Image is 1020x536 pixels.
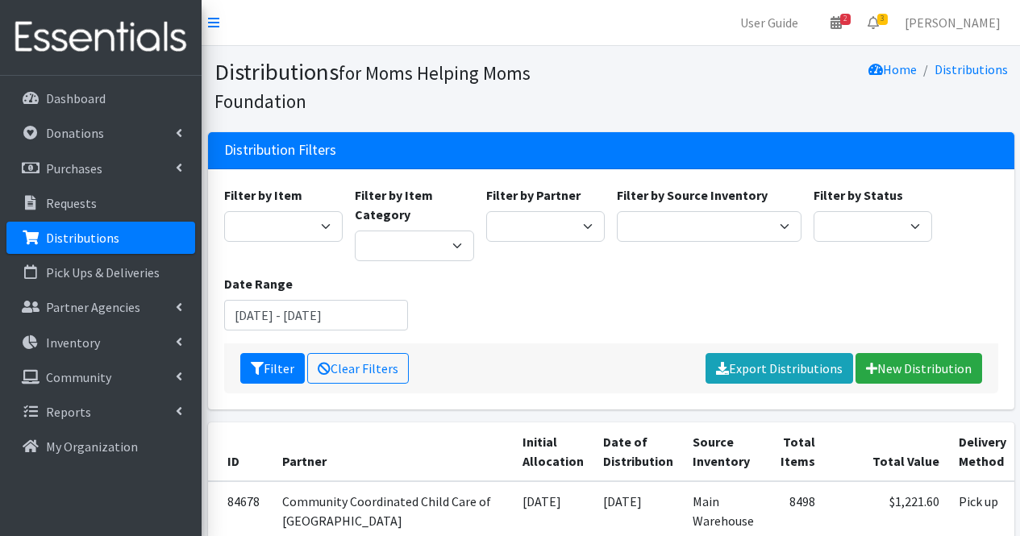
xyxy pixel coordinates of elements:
label: Filter by Item Category [355,185,474,224]
p: Community [46,369,111,385]
h3: Distribution Filters [224,142,336,159]
a: Home [868,61,917,77]
a: Distributions [935,61,1008,77]
a: New Distribution [856,353,982,384]
small: for Moms Helping Moms Foundation [214,61,531,113]
p: Donations [46,125,104,141]
p: My Organization [46,438,138,455]
p: Purchases [46,160,102,177]
th: Total Value [825,422,949,481]
p: Pick Ups & Deliveries [46,264,160,280]
th: Total Items [764,422,825,481]
a: 3 [855,6,892,39]
a: User Guide [727,6,811,39]
p: Partner Agencies [46,299,140,315]
a: Reports [6,396,195,428]
span: 3 [877,14,888,25]
a: Requests [6,187,195,219]
button: Filter [240,353,305,384]
a: Export Distributions [706,353,853,384]
label: Filter by Item [224,185,302,205]
a: My Organization [6,430,195,463]
img: HumanEssentials [6,10,195,64]
input: January 1, 2011 - December 31, 2011 [224,300,409,330]
a: Purchases [6,152,195,185]
th: Initial Allocation [513,422,593,481]
a: Inventory [6,326,195,359]
p: Distributions [46,230,119,246]
th: ID [208,422,273,481]
th: Partner [273,422,513,481]
a: Distributions [6,222,195,254]
label: Filter by Status [814,185,903,205]
a: 2 [818,6,855,39]
p: Reports [46,404,91,420]
h1: Distributions [214,58,606,114]
a: Donations [6,117,195,149]
th: Source Inventory [683,422,764,481]
a: Pick Ups & Deliveries [6,256,195,289]
p: Requests [46,195,97,211]
a: Community [6,361,195,393]
th: Delivery Method [949,422,1016,481]
th: Date of Distribution [593,422,683,481]
label: Filter by Source Inventory [617,185,768,205]
a: Clear Filters [307,353,409,384]
label: Date Range [224,274,293,293]
a: Partner Agencies [6,291,195,323]
span: 2 [840,14,851,25]
p: Dashboard [46,90,106,106]
a: [PERSON_NAME] [892,6,1014,39]
a: Dashboard [6,82,195,114]
label: Filter by Partner [486,185,581,205]
p: Inventory [46,334,100,351]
